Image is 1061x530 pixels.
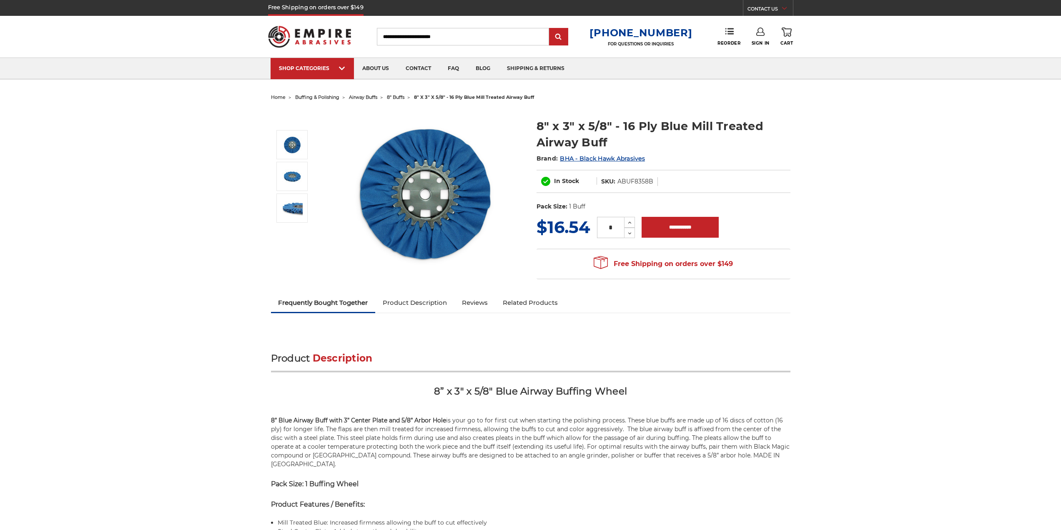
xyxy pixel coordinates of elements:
img: Empire Abrasives [268,20,351,53]
span: In Stock [554,177,579,185]
dd: 1 Buff [569,202,585,211]
img: blue mill treated 8 inch airway buffing wheel [342,109,509,276]
p: FOR QUESTIONS OR INQUIRIES [589,41,692,47]
h2: 8” x 3" x 5/8" Blue Airway Buffing Wheel [271,385,790,404]
span: Cart [780,40,793,46]
a: Reviews [454,294,495,312]
a: faq [439,58,467,79]
span: 8" x 3" x 5/8" - 16 ply blue mill treated airway buff [414,94,534,100]
a: Cart [780,28,793,46]
span: Brand: [537,155,558,162]
span: Free Shipping on orders over $149 [594,256,733,272]
a: 8" buffs [387,94,404,100]
a: CONTACT US [747,4,793,16]
img: blue mill treated 8 inch airway buffing wheel [282,134,303,155]
dd: ABUF8358B [617,177,653,186]
a: Related Products [495,294,565,312]
strong: Product Features / Benefits: [271,500,365,508]
li: Mill Treated Blue: Increased firmness allowing the buff to cut effectively [278,518,790,527]
div: SHOP CATEGORIES [279,65,346,71]
p: is your go to for first cut when starting the polishing process. These blue buffs are made up of ... [271,416,790,469]
a: contact [397,58,439,79]
h1: 8" x 3" x 5/8" - 16 Ply Blue Mill Treated Airway Buff [537,118,790,151]
span: Sign In [752,40,770,46]
a: Reorder [717,28,740,45]
strong: Pack Size: 1 Buffing Wheel [271,480,359,488]
input: Submit [550,29,567,45]
a: [PHONE_NUMBER] [589,27,692,39]
span: $16.54 [537,217,590,237]
img: 8" x 3" x 5/8" - 16 Ply Blue Mill Treated Airway Buff [282,198,303,219]
dt: Pack Size: [537,202,567,211]
img: 8 inch airway buffing wheel with blue treatment [282,166,303,187]
strong: 8” Blue Airway Buff with 3” Center Plate and 5/8” Arbor Hole [271,417,446,424]
a: buffing & polishing [295,94,339,100]
a: BHA - Black Hawk Abrasives [560,155,645,162]
span: Reorder [717,40,740,46]
span: Product [271,352,310,364]
dt: SKU: [601,177,615,186]
a: blog [467,58,499,79]
a: home [271,94,286,100]
a: Frequently Bought Together [271,294,376,312]
a: Product Description [375,294,454,312]
a: airway buffs [349,94,377,100]
span: Description [313,352,373,364]
a: shipping & returns [499,58,573,79]
a: about us [354,58,397,79]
